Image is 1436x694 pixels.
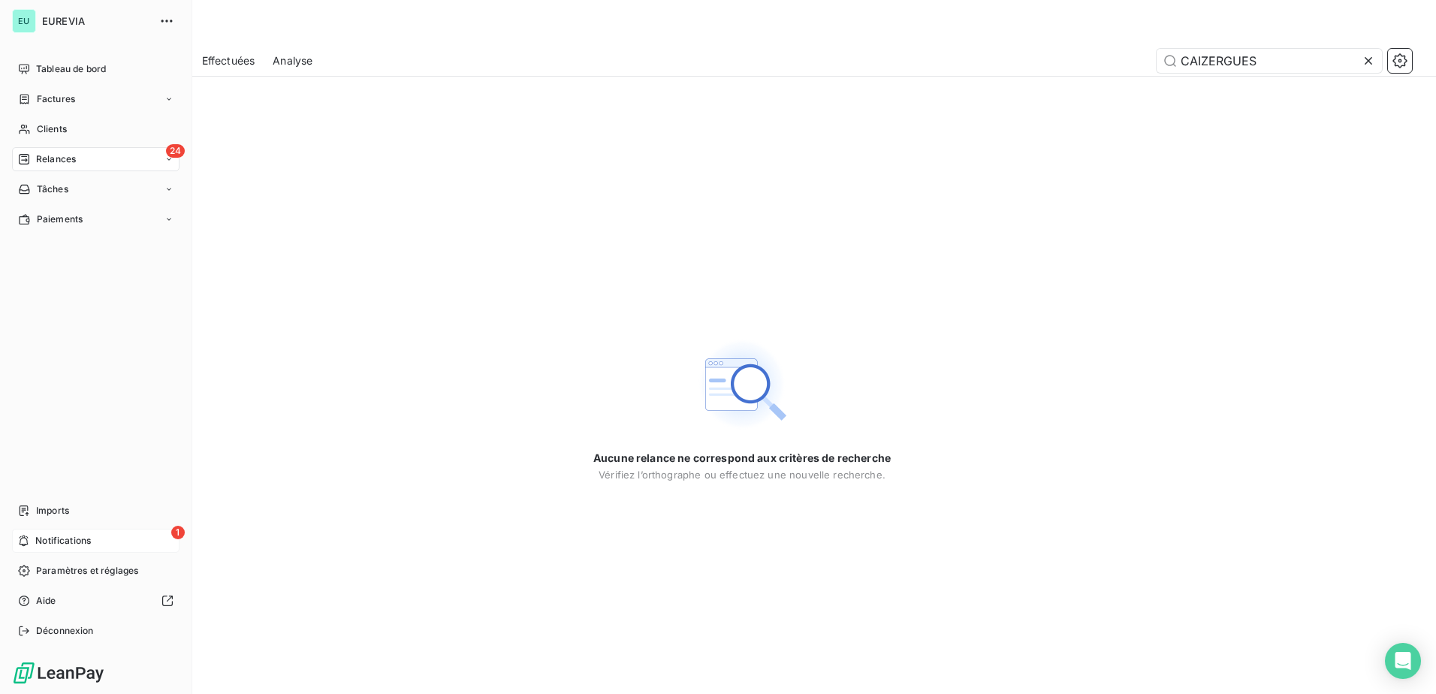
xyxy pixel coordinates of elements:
[12,589,179,613] a: Aide
[42,15,150,27] span: EUREVIA
[36,594,56,608] span: Aide
[593,451,891,466] span: Aucune relance ne correspond aux critères de recherche
[12,661,105,685] img: Logo LeanPay
[36,624,94,638] span: Déconnexion
[599,469,885,481] span: Vérifiez l’orthographe ou effectuez une nouvelle recherche.
[36,564,138,578] span: Paramètres et réglages
[37,92,75,106] span: Factures
[12,9,36,33] div: EU
[36,62,106,76] span: Tableau de bord
[37,213,83,226] span: Paiements
[37,122,67,136] span: Clients
[171,526,185,539] span: 1
[36,504,69,517] span: Imports
[1157,49,1382,73] input: Rechercher
[166,144,185,158] span: 24
[1385,643,1421,679] div: Open Intercom Messenger
[202,53,255,68] span: Effectuées
[273,53,312,68] span: Analyse
[36,152,76,166] span: Relances
[37,183,68,196] span: Tâches
[694,336,790,433] img: Empty state
[35,534,91,548] span: Notifications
